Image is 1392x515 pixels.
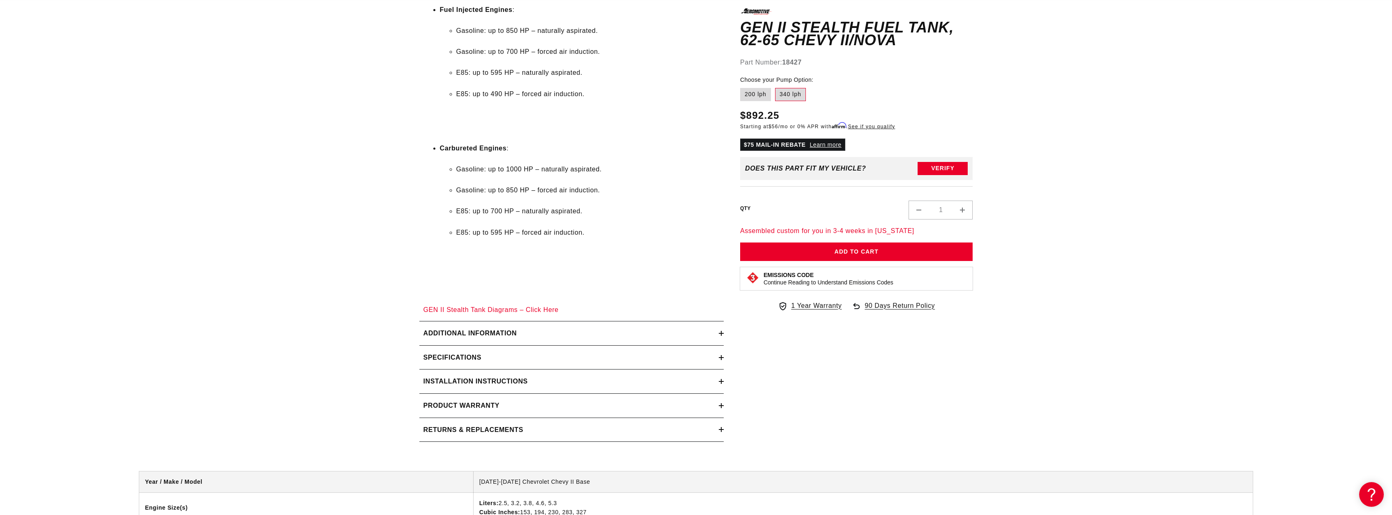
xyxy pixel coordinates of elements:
[423,352,481,363] h2: Specifications
[423,425,523,435] h2: Returns & replacements
[456,164,720,175] li: Gasoline: up to 1000 HP – naturally aspirated.
[764,271,893,286] button: Emissions CodeContinue Reading to Understand Emissions Codes
[456,206,720,217] li: E85: up to 700 HP – naturally aspirated.
[423,400,500,411] h2: Product warranty
[139,471,473,492] th: Year / Make / Model
[440,5,720,133] li: :
[832,122,846,128] span: Affirm
[775,88,806,101] label: 340 lph
[740,225,973,236] p: Assembled custom for you in 3-4 weeks in [US_STATE]
[456,227,720,238] li: E85: up to 595 HP – forced air induction.
[746,271,759,284] img: Emissions code
[740,108,780,122] span: $892.25
[782,58,802,65] strong: 18427
[918,162,968,175] button: Verify
[440,143,720,271] li: :
[456,89,720,99] li: E85: up to 490 HP – forced air induction.
[740,205,751,212] label: QTY
[791,300,842,311] span: 1 Year Warranty
[419,394,724,418] summary: Product warranty
[440,145,507,152] strong: Carbureted Engines
[419,370,724,393] summary: Installation Instructions
[740,242,973,261] button: Add to Cart
[740,88,771,101] label: 200 lph
[764,271,814,278] strong: Emissions Code
[423,328,517,339] h2: Additional information
[456,46,720,57] li: Gasoline: up to 700 HP – forced air induction.
[740,57,973,67] div: Part Number:
[740,21,973,46] h1: Gen II Stealth Fuel Tank, 62-65 Chevy II/Nova
[423,306,559,313] a: GEN II Stealth Tank Diagrams – Click Here
[740,76,814,84] legend: Choose your Pump Option:
[778,300,842,311] a: 1 Year Warranty
[419,321,724,345] summary: Additional information
[848,123,895,129] a: See if you qualify - Learn more about Affirm Financing (opens in modal)
[473,471,1253,492] td: [DATE]-[DATE] Chevrolet Chevy II Base
[423,376,528,387] h2: Installation Instructions
[865,300,935,319] span: 90 Days Return Policy
[740,122,895,130] p: Starting at /mo or 0% APR with .
[764,278,893,286] p: Continue Reading to Understand Emissions Codes
[851,300,935,319] a: 90 Days Return Policy
[456,25,720,36] li: Gasoline: up to 850 HP – naturally aspirated.
[810,141,842,148] a: Learn more
[479,500,499,506] strong: Liters:
[456,185,720,196] li: Gasoline: up to 850 HP – forced air induction.
[419,346,724,370] summary: Specifications
[456,67,720,78] li: E85: up to 595 HP – naturally aspirated.
[745,164,866,172] div: Does This part fit My vehicle?
[440,6,513,13] strong: Fuel Injected Engines
[768,123,778,129] span: $56
[740,138,845,150] p: $75 MAIL-IN REBATE
[419,418,724,442] summary: Returns & replacements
